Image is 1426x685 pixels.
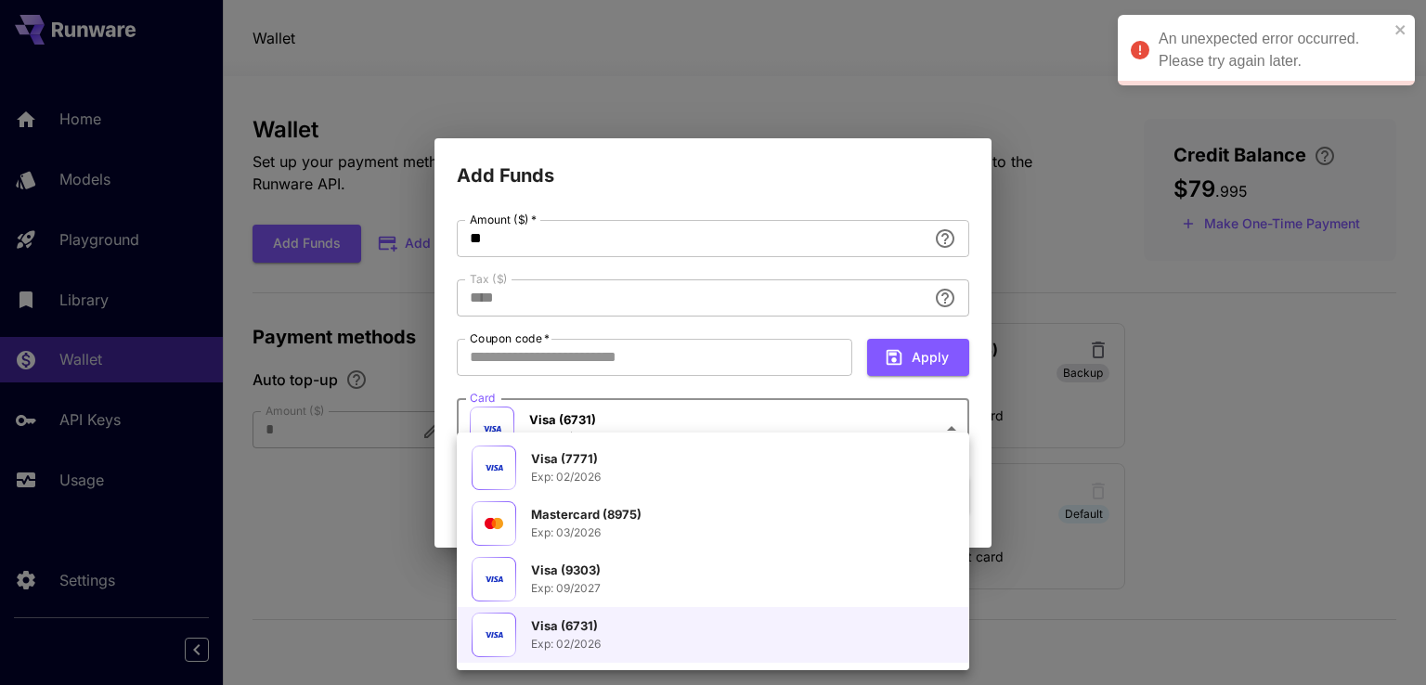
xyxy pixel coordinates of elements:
button: close [1394,22,1407,37]
p: Exp: 03/2026 [531,524,642,541]
div: An unexpected error occurred. Please try again later. [1159,28,1389,72]
p: Mastercard (8975) [531,506,642,524]
p: Visa (9303) [531,562,601,580]
p: Exp: 09/2027 [531,580,601,597]
p: Visa (7771) [531,450,601,469]
p: Exp: 02/2026 [531,469,601,485]
p: Exp: 02/2026 [531,636,601,653]
p: Visa (6731) [531,617,601,636]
